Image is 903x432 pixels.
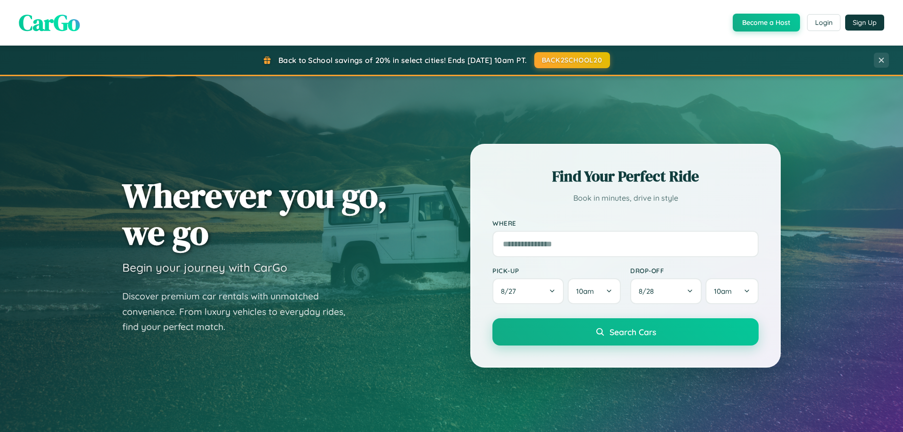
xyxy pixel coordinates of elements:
h3: Begin your journey with CarGo [122,260,287,275]
label: Pick-up [492,267,621,275]
label: Where [492,219,759,227]
span: Search Cars [610,327,656,337]
button: 10am [568,278,621,304]
button: Sign Up [845,15,884,31]
button: Become a Host [733,14,800,31]
span: CarGo [19,7,80,38]
span: 8 / 27 [501,287,521,296]
button: 8/28 [630,278,702,304]
button: BACK2SCHOOL20 [534,52,610,68]
p: Discover premium car rentals with unmatched convenience. From luxury vehicles to everyday rides, ... [122,289,357,335]
p: Book in minutes, drive in style [492,191,759,205]
button: Search Cars [492,318,759,346]
button: 8/27 [492,278,564,304]
h2: Find Your Perfect Ride [492,166,759,187]
span: Back to School savings of 20% in select cities! Ends [DATE] 10am PT. [278,55,527,65]
h1: Wherever you go, we go [122,177,388,251]
label: Drop-off [630,267,759,275]
span: 10am [576,287,594,296]
span: 10am [714,287,732,296]
span: 8 / 28 [639,287,658,296]
button: Login [807,14,840,31]
button: 10am [705,278,759,304]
